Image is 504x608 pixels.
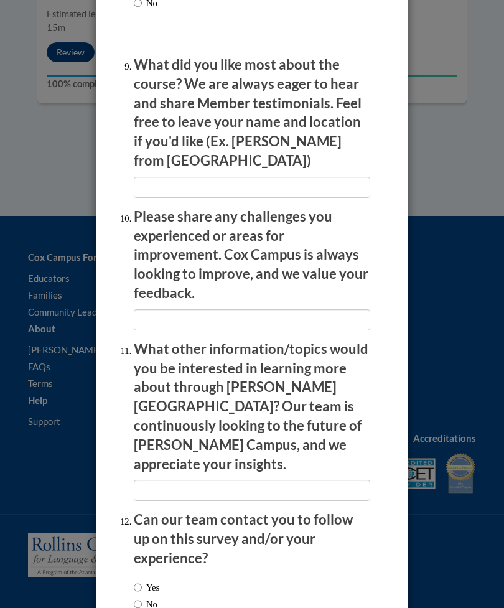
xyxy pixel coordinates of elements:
p: What other information/topics would you be interested in learning more about through [PERSON_NAME... [134,340,370,474]
label: Yes [134,581,159,594]
p: What did you like most about the course? We are always eager to hear and share Member testimonial... [134,55,370,171]
p: Can our team contact you to follow up on this survey and/or your experience? [134,510,370,568]
input: Yes [134,581,142,594]
p: Please share any challenges you experienced or areas for improvement. Cox Campus is always lookin... [134,207,370,303]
